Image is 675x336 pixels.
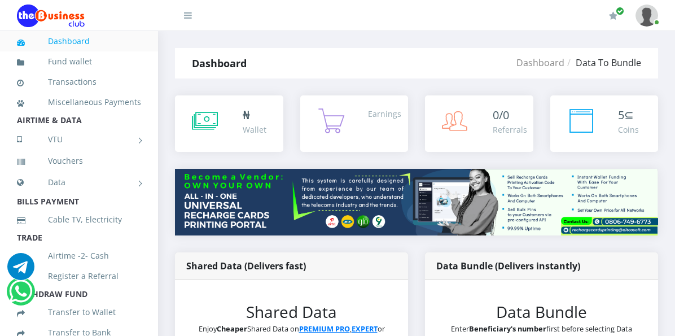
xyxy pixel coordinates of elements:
[635,5,658,27] img: User
[17,168,141,197] a: Data
[17,263,141,289] a: Register a Referral
[17,299,141,325] a: Transfer to Wallet
[352,324,378,334] a: EXPERT
[300,95,409,152] a: Earnings
[368,108,401,120] div: Earnings
[17,69,141,95] a: Transactions
[243,107,266,124] div: ₦
[493,124,527,136] div: Referrals
[17,28,141,54] a: Dashboard
[17,5,85,27] img: Logo
[618,107,639,124] div: ⊆
[9,286,32,305] a: Chat for support
[618,124,639,136] div: Coins
[186,260,306,272] strong: Shared Data (Delivers fast)
[217,324,247,334] b: Cheaper
[175,169,658,235] img: multitenant_rcp.png
[609,11,617,20] i: Renew/Upgrade Subscription
[493,107,509,123] span: 0/0
[175,95,283,152] a: ₦ Wallet
[17,243,141,269] a: Airtime -2- Cash
[17,125,141,154] a: VTU
[618,107,624,123] span: 5
[516,56,564,69] a: Dashboard
[198,303,385,322] h3: Shared Data
[436,260,580,272] strong: Data Bundle (Delivers instantly)
[564,56,641,69] li: Data To Bundle
[469,324,546,334] b: Beneficiary's number
[425,95,533,152] a: 0/0 Referrals
[17,89,141,115] a: Miscellaneous Payments
[299,324,350,334] a: PREMIUM PRO
[17,49,141,75] a: Fund wallet
[192,56,247,70] strong: Dashboard
[17,148,141,174] a: Vouchers
[7,261,34,280] a: Chat for support
[616,7,624,15] span: Renew/Upgrade Subscription
[243,124,266,136] div: Wallet
[448,303,635,322] h3: Data Bundle
[17,207,141,233] a: Cable TV, Electricity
